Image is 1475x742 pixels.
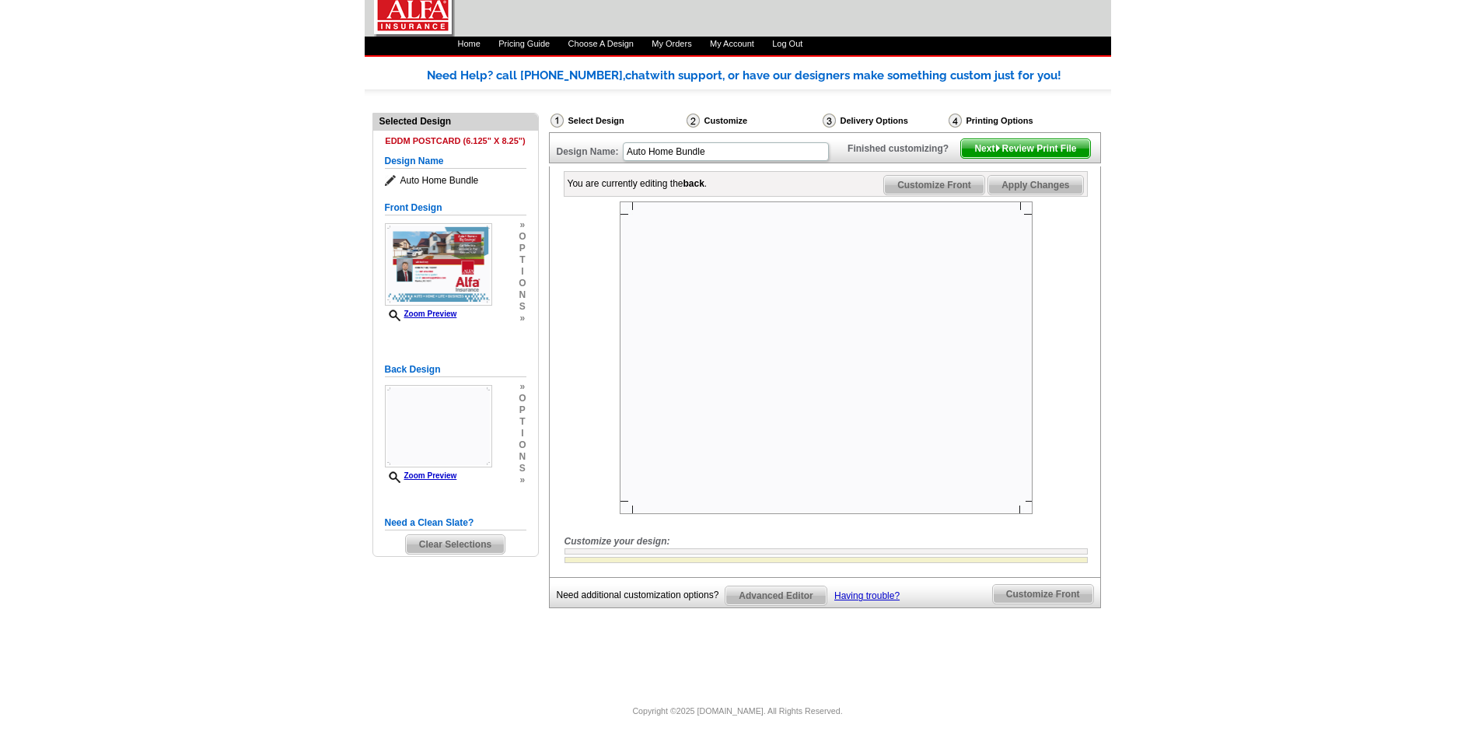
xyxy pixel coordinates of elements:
strong: Finished customizing? [848,143,958,154]
span: Clear Selections [406,535,505,554]
a: Choose A Design [568,39,634,48]
div: Customize [685,113,821,132]
span: s [519,301,526,313]
span: t [519,254,526,266]
span: Customize Front [884,176,984,194]
a: Advanced Editor [725,586,827,606]
span: » [519,381,526,393]
img: Customize [687,114,700,128]
span: i [519,428,526,439]
div: Need additional customization options? [557,586,725,605]
span: p [519,404,526,416]
img: Z18899970_00001_2.jpg [620,201,1033,514]
span: Apply Changes [988,176,1082,194]
a: Pricing Guide [498,39,550,48]
span: i [519,266,526,278]
div: You are currently editing the . [568,177,708,191]
span: p [519,243,526,254]
span: n [519,451,526,463]
h5: Design Name [385,154,526,169]
a: Zoom Preview [385,310,457,318]
span: » [519,474,526,486]
div: Delivery Options [821,113,947,132]
span: o [519,278,526,289]
h5: Back Design [385,362,526,377]
b: back [683,178,704,189]
a: Having trouble? [834,590,900,601]
i: Customize your design: [564,536,670,547]
span: » [519,313,526,324]
h5: Front Design [385,201,526,215]
div: Select Design [549,113,685,132]
div: Selected Design [373,114,538,128]
img: Z18899970_00001_1.jpg [385,223,492,306]
div: Need Help? call [PHONE_NUMBER], with support, or have our designers make something custom just fo... [427,67,1111,85]
span: Auto Home Bundle [385,173,526,188]
img: Z18899970_00001_2.jpg [385,385,492,467]
span: o [519,231,526,243]
a: Log Out [772,39,802,48]
img: Select Design [551,114,564,128]
span: o [519,393,526,404]
span: s [519,463,526,474]
span: » [519,219,526,231]
div: Printing Options [947,113,1085,132]
span: n [519,289,526,301]
img: button-next-arrow-white.png [994,145,1001,152]
span: o [519,439,526,451]
a: Home [458,39,481,48]
span: t [519,416,526,428]
iframe: LiveChat chat widget [1164,380,1475,742]
span: Advanced Editor [725,586,826,605]
h4: EDDM Postcard (6.125" x 8.25") [385,136,526,146]
img: Printing Options & Summary [949,114,962,128]
span: Next Review Print File [961,139,1089,158]
strong: Design Name: [557,146,619,157]
span: Customize Front [993,585,1093,604]
a: My Account [710,39,754,48]
img: Delivery Options [823,114,836,128]
a: My Orders [652,39,691,48]
span: chat [625,68,650,82]
a: Zoom Preview [385,471,457,480]
h5: Need a Clean Slate? [385,516,526,530]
